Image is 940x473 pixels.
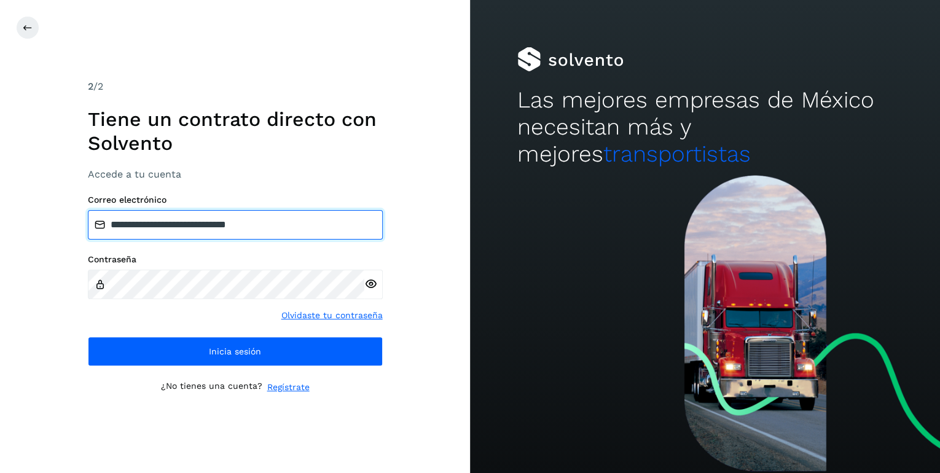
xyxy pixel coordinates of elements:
[603,141,751,167] span: transportistas
[267,381,310,394] a: Regístrate
[281,309,383,322] a: Olvidaste tu contraseña
[88,107,383,155] h1: Tiene un contrato directo con Solvento
[88,79,383,94] div: /2
[88,80,93,92] span: 2
[88,337,383,366] button: Inicia sesión
[209,347,261,356] span: Inicia sesión
[88,254,383,265] label: Contraseña
[161,381,262,394] p: ¿No tienes una cuenta?
[88,168,383,180] h3: Accede a tu cuenta
[517,87,893,168] h2: Las mejores empresas de México necesitan más y mejores
[88,195,383,205] label: Correo electrónico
